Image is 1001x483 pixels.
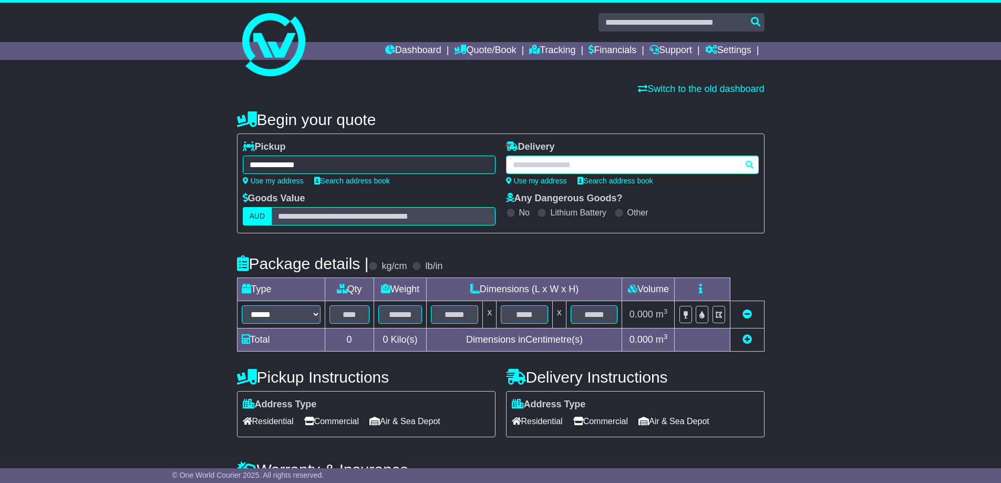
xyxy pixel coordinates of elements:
h4: Begin your quote [237,111,765,128]
td: 0 [325,328,374,352]
a: Financials [589,42,636,60]
span: 0.000 [630,309,653,320]
label: No [519,208,530,218]
td: Qty [325,278,374,301]
a: Search address book [577,177,653,185]
label: Address Type [512,399,586,410]
label: Other [627,208,648,218]
td: Total [237,328,325,352]
span: Air & Sea Depot [638,413,709,429]
a: Tracking [529,42,575,60]
h4: Pickup Instructions [237,368,496,386]
label: Pickup [243,141,286,153]
a: Search address book [314,177,390,185]
span: m [656,334,668,345]
label: kg/cm [381,261,407,272]
td: Volume [622,278,675,301]
a: Support [649,42,692,60]
a: Dashboard [385,42,441,60]
td: Type [237,278,325,301]
span: m [656,309,668,320]
a: Remove this item [742,309,752,320]
a: Use my address [243,177,304,185]
span: Commercial [304,413,359,429]
a: Quote/Book [454,42,516,60]
label: Address Type [243,399,317,410]
span: 0.000 [630,334,653,345]
span: Air & Sea Depot [369,413,440,429]
label: Delivery [506,141,555,153]
td: Dimensions (L x W x H) [427,278,622,301]
span: Residential [243,413,294,429]
td: Weight [374,278,427,301]
td: x [483,301,497,328]
label: Goods Value [243,193,305,204]
label: AUD [243,207,272,225]
span: © One World Courier 2025. All rights reserved. [172,471,324,479]
sup: 3 [664,307,668,315]
h4: Delivery Instructions [506,368,765,386]
typeahead: Please provide city [506,156,759,174]
sup: 3 [664,333,668,341]
a: Add new item [742,334,752,345]
a: Settings [705,42,751,60]
a: Switch to the old dashboard [638,84,764,94]
td: Dimensions in Centimetre(s) [427,328,622,352]
label: Lithium Battery [550,208,606,218]
td: x [552,301,566,328]
span: Commercial [573,413,628,429]
span: 0 [383,334,388,345]
label: Any Dangerous Goods? [506,193,623,204]
a: Use my address [506,177,567,185]
label: lb/in [425,261,442,272]
td: Kilo(s) [374,328,427,352]
span: Residential [512,413,563,429]
h4: Warranty & Insurance [237,461,765,478]
h4: Package details | [237,255,369,272]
